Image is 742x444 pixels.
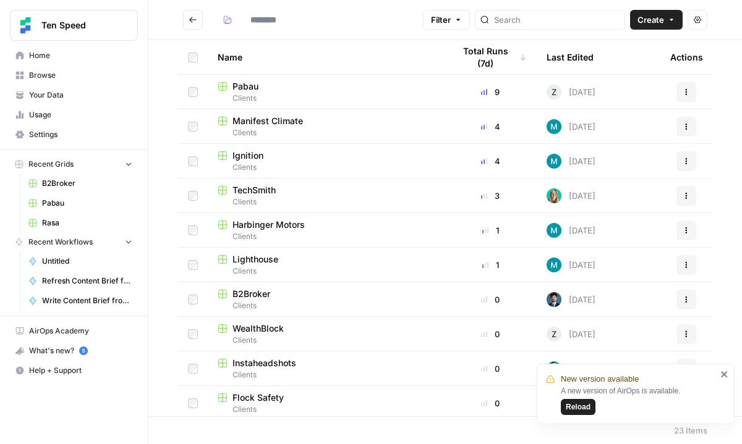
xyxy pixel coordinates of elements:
[547,188,595,203] div: [DATE]
[29,70,132,81] span: Browse
[42,256,132,267] span: Untitled
[547,361,595,376] div: [DATE]
[218,196,434,207] span: Clients
[218,300,434,311] span: Clients
[10,46,138,65] a: Home
[547,85,595,99] div: [DATE]
[218,231,434,242] span: Clients
[23,291,138,311] a: Write Content Brief from Keyword [DEV]
[42,295,132,306] span: Write Content Brief from Keyword [DEV]
[561,373,639,385] span: New version available
[547,154,595,169] div: [DATE]
[547,327,595,341] div: [DATE]
[218,80,434,104] a: PabauClients
[79,346,88,355] a: 5
[547,40,594,74] div: Last Edited
[29,129,132,140] span: Settings
[218,184,434,207] a: TechSmithClients
[232,322,284,335] span: WealthBlock
[232,357,296,369] span: Instaheadshots
[547,258,595,272] div: [DATE]
[232,219,305,231] span: Harbinger Motors
[561,399,595,415] button: Reload
[454,40,527,74] div: Total Runs (7d)
[454,328,527,340] div: 0
[218,115,434,138] a: Manifest ClimateClients
[218,219,434,242] a: Harbinger MotorsClients
[674,424,707,437] div: 23 Items
[566,401,591,413] span: Reload
[10,155,138,174] button: Recent Grids
[29,325,132,337] span: AirOps Academy
[232,184,276,196] span: TechSmith
[232,253,278,266] span: Lighthouse
[218,392,434,415] a: Flock SafetyClients
[29,50,132,61] span: Home
[10,321,138,341] a: AirOps Academy
[454,397,527,409] div: 0
[232,115,303,127] span: Manifest Climate
[638,14,664,26] span: Create
[454,120,527,133] div: 4
[547,361,561,376] img: loq7q7lwz012dtl6ci9jrncps3v6
[82,348,85,354] text: 5
[218,404,434,415] span: Clients
[218,357,434,380] a: InstaheadshotsClients
[29,90,132,101] span: Your Data
[547,119,595,134] div: [DATE]
[183,10,203,30] button: Go back
[10,65,138,85] a: Browse
[218,322,434,346] a: WealthBlockClients
[547,223,561,238] img: 9k9gt13slxq95qn7lcfsj5lxmi7v
[431,14,451,26] span: Filter
[547,154,561,169] img: 9k9gt13slxq95qn7lcfsj5lxmi7v
[547,292,561,307] img: akd5wg4rckfd5i9ckwsdbvxucqo9
[547,188,561,203] img: clj2pqnt5d80yvglzqbzt3r6x08a
[10,10,138,41] button: Workspace: Ten Speed
[232,288,270,300] span: B2Broker
[23,271,138,291] a: Refresh Content Brief from Keyword [DEV]
[11,341,137,360] div: What's new?
[23,193,138,213] a: Pabau
[42,178,132,189] span: B2Broker
[547,223,595,238] div: [DATE]
[454,155,527,167] div: 4
[423,10,470,30] button: Filter
[218,40,434,74] div: Name
[28,159,74,170] span: Recent Grids
[670,40,703,74] div: Actions
[29,109,132,120] span: Usage
[561,385,717,415] div: A new version of AirOps is available.
[10,361,138,380] button: Help + Support
[10,125,138,145] a: Settings
[218,253,434,277] a: LighthouseClients
[454,259,527,271] div: 1
[547,292,595,307] div: [DATE]
[10,85,138,105] a: Your Data
[14,14,36,36] img: Ten Speed Logo
[630,10,683,30] button: Create
[454,86,527,98] div: 9
[28,237,93,248] span: Recent Workflows
[218,288,434,311] a: B2BrokerClients
[454,224,527,237] div: 1
[218,335,434,346] span: Clients
[23,174,138,193] a: B2Broker
[547,258,561,272] img: 9k9gt13slxq95qn7lcfsj5lxmi7v
[29,365,132,376] span: Help + Support
[454,362,527,375] div: 0
[10,105,138,125] a: Usage
[720,369,729,379] button: close
[23,251,138,271] a: Untitled
[454,293,527,306] div: 0
[232,80,258,93] span: Pabau
[218,93,434,104] span: Clients
[10,233,138,251] button: Recent Workflows
[218,149,434,173] a: IgnitionClients
[41,19,116,31] span: Ten Speed
[218,162,434,173] span: Clients
[42,275,132,287] span: Refresh Content Brief from Keyword [DEV]
[494,14,620,26] input: Search
[552,328,556,340] span: Z
[10,341,138,361] button: What's new? 5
